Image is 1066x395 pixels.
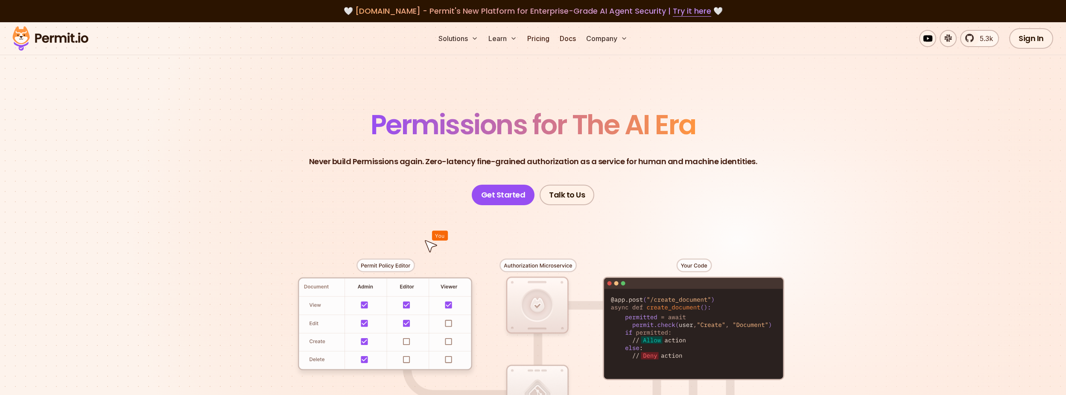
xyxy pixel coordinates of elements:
[20,5,1046,17] div: 🤍 🤍
[583,30,631,47] button: Company
[540,185,594,205] a: Talk to Us
[9,24,92,53] img: Permit logo
[472,185,535,205] a: Get Started
[975,33,993,44] span: 5.3k
[371,106,696,144] span: Permissions for The AI Era
[673,6,711,17] a: Try it here
[524,30,553,47] a: Pricing
[435,30,482,47] button: Solutions
[1009,28,1053,49] a: Sign In
[309,156,757,168] p: Never build Permissions again. Zero-latency fine-grained authorization as a service for human and...
[960,30,999,47] a: 5.3k
[556,30,579,47] a: Docs
[485,30,520,47] button: Learn
[355,6,711,16] span: [DOMAIN_NAME] - Permit's New Platform for Enterprise-Grade AI Agent Security |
